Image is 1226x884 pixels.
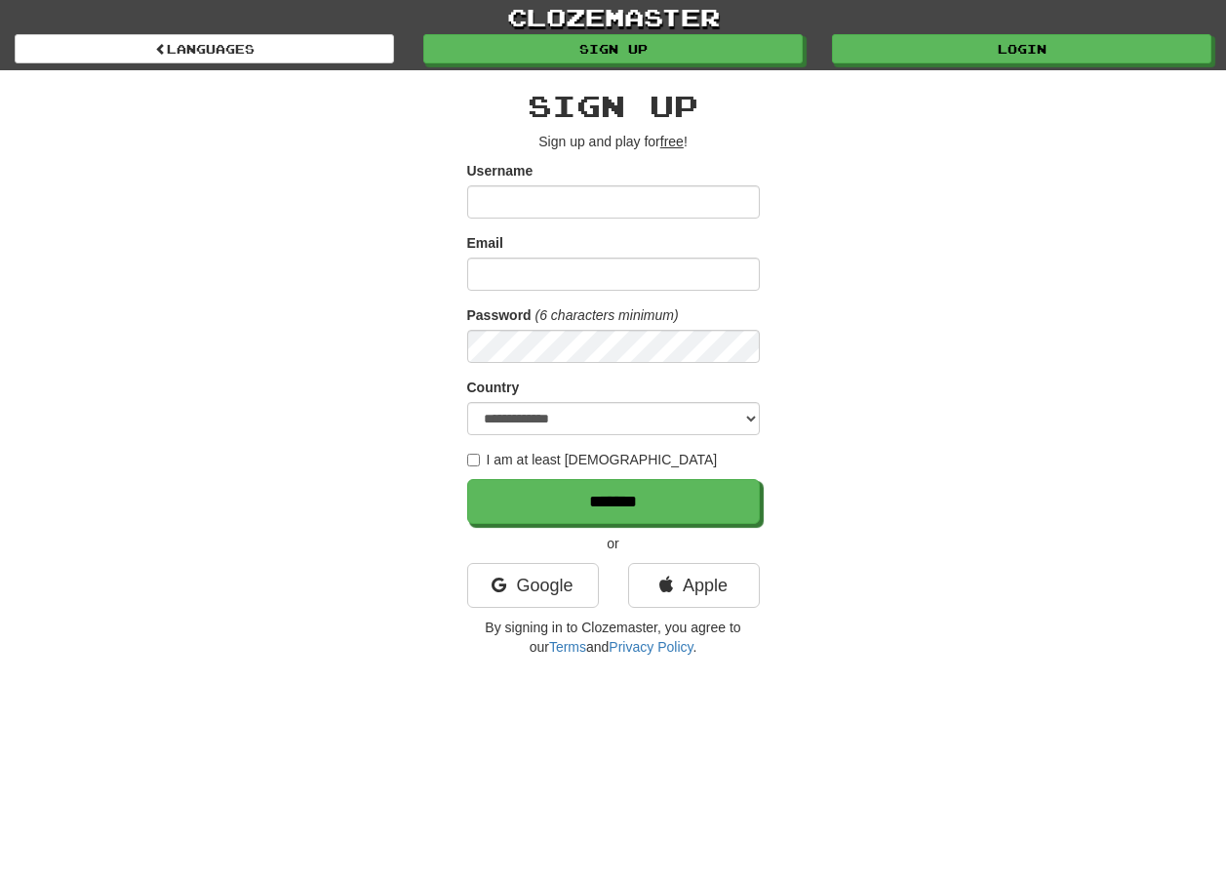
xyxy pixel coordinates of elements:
label: Email [467,233,503,253]
label: Password [467,305,532,325]
a: Apple [628,563,760,608]
p: Sign up and play for ! [467,132,760,151]
label: Country [467,378,520,397]
a: Google [467,563,599,608]
p: By signing in to Clozemaster, you agree to our and . [467,618,760,657]
em: (6 characters minimum) [535,307,679,323]
a: Login [832,34,1211,63]
a: Sign up [423,34,803,63]
a: Privacy Policy [609,639,692,655]
a: Languages [15,34,394,63]
p: or [467,534,760,553]
label: I am at least [DEMOGRAPHIC_DATA] [467,450,718,469]
u: free [660,134,684,149]
input: I am at least [DEMOGRAPHIC_DATA] [467,454,480,466]
h2: Sign up [467,90,760,122]
a: Terms [549,639,586,655]
label: Username [467,161,534,181]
